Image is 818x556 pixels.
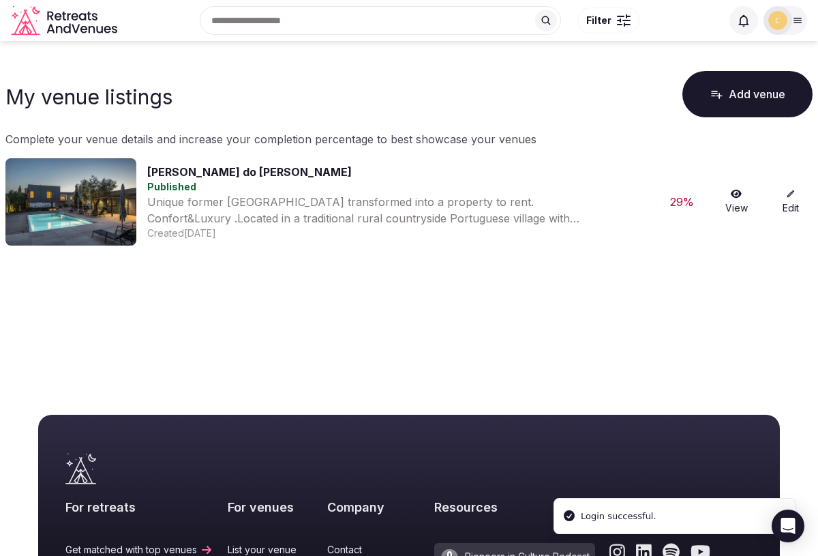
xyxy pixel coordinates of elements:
[228,499,313,516] h2: For venues
[577,8,639,33] button: Filter
[327,499,421,516] h2: Company
[5,85,172,109] h1: My venue listings
[772,510,804,542] div: Open Intercom Messenger
[11,5,120,36] a: Visit the homepage
[586,14,611,27] span: Filter
[769,189,813,215] a: Edit
[682,71,813,117] button: Add venue
[660,194,703,210] div: 29 %
[5,158,136,246] img: Venue cover photo for Casas do Lupo
[768,11,787,30] img: casas-do-lupo
[581,510,656,523] div: Login successful.
[147,194,590,226] div: Unique former [GEOGRAPHIC_DATA] transformed into a property to rent. Confort&Luxury .Located in a...
[65,453,96,484] a: Visit the homepage
[147,165,352,179] a: [PERSON_NAME] do [PERSON_NAME]
[147,226,649,240] div: Created [DATE]
[434,499,595,516] h2: Resources
[147,181,196,192] span: Published
[11,5,120,36] svg: Retreats and Venues company logo
[714,189,758,215] a: View
[5,131,813,147] p: Complete your venue details and increase your completion percentage to best showcase your venues
[65,499,213,516] h2: For retreats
